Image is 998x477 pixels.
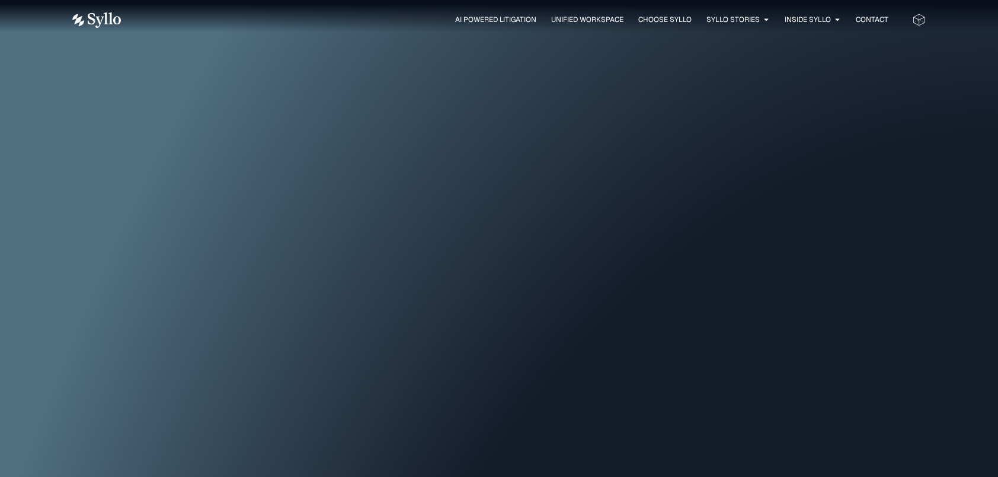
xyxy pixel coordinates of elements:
a: Unified Workspace [551,14,623,25]
a: Contact [856,14,888,25]
nav: Menu [145,14,888,26]
a: Inside Syllo [785,14,831,25]
div: Menu Toggle [145,14,888,26]
a: Syllo Stories [706,14,760,25]
a: AI Powered Litigation [455,14,536,25]
img: Vector [72,12,121,28]
a: Choose Syllo [638,14,692,25]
